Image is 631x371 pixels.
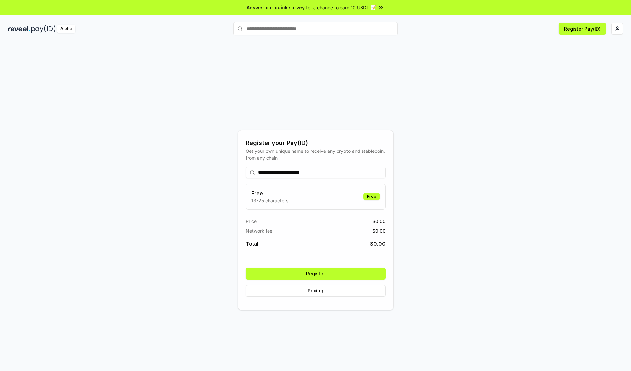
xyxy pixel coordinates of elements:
[246,218,257,225] span: Price
[306,4,376,11] span: for a chance to earn 10 USDT 📝
[247,4,305,11] span: Answer our quick survey
[370,240,386,248] span: $ 0.00
[8,25,30,33] img: reveel_dark
[372,227,386,234] span: $ 0.00
[246,227,272,234] span: Network fee
[246,268,386,280] button: Register
[251,197,288,204] p: 13-25 characters
[559,23,606,35] button: Register Pay(ID)
[246,148,386,161] div: Get your own unique name to receive any crypto and stablecoin, from any chain
[251,189,288,197] h3: Free
[372,218,386,225] span: $ 0.00
[57,25,75,33] div: Alpha
[246,285,386,297] button: Pricing
[246,138,386,148] div: Register your Pay(ID)
[246,240,258,248] span: Total
[31,25,56,33] img: pay_id
[363,193,380,200] div: Free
